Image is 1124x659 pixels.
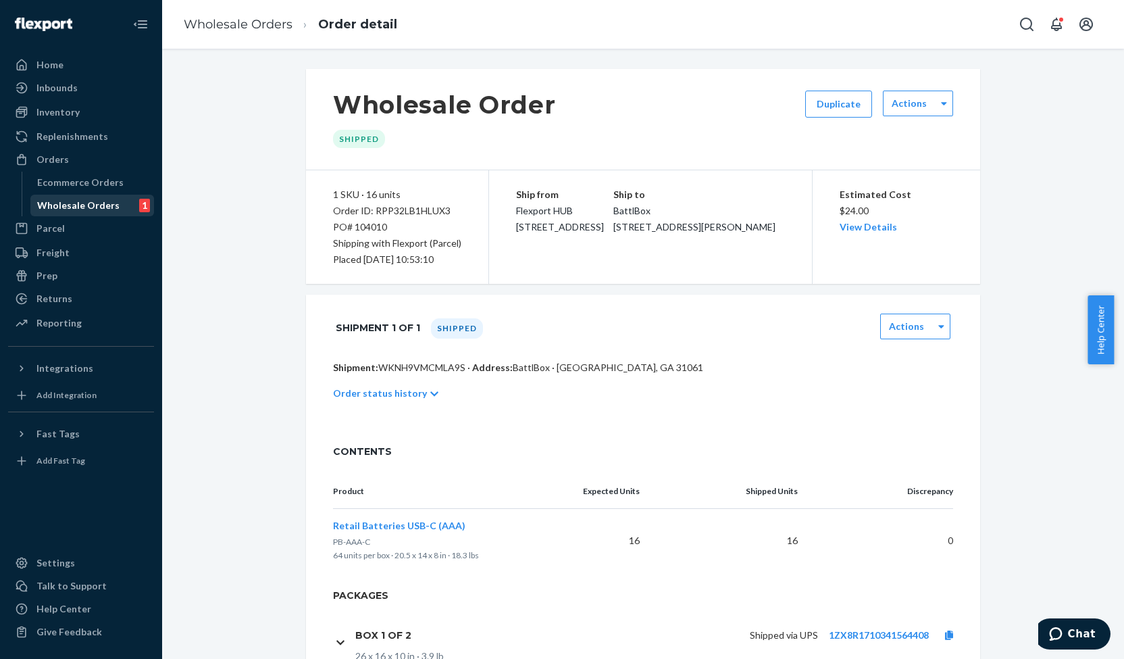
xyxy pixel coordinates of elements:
[36,292,72,306] div: Returns
[333,187,461,203] div: 1 SKU · 16 units
[333,91,556,119] h1: Wholesale Order
[829,629,929,641] a: 1ZX8R1710341564408
[8,385,154,406] a: Add Integration
[333,519,465,533] button: Retail Batteries USB-C (AAA)
[333,537,370,547] span: PB-AAA-C
[306,589,980,613] h2: Packages
[30,172,155,193] a: Ecommerce Orders
[8,242,154,264] a: Freight
[15,18,72,31] img: Flexport logo
[333,445,953,458] span: CONTENTS
[583,485,640,497] p: Expected Units
[819,485,953,497] p: Discrepancy
[36,246,70,260] div: Freight
[840,221,897,233] a: View Details
[8,450,154,472] a: Add Fast Tag
[1038,618,1110,652] iframe: Opens a widget where you can chat to one of our agents
[333,235,461,251] p: Shipping with Flexport (Parcel)
[336,314,420,342] h1: Shipment 1 of 1
[8,575,154,597] button: Talk to Support
[613,187,785,203] p: Ship to
[36,625,102,639] div: Give Feedback
[613,205,775,233] span: BattlBox [STREET_ADDRESS][PERSON_NAME]
[431,318,483,339] div: Shipped
[516,187,613,203] p: Ship from
[472,362,513,373] span: Address:
[840,187,954,203] p: Estimated Cost
[333,520,465,531] span: Retail Batteries USB-C (AAA)
[516,205,604,233] span: Flexport HUB [STREET_ADDRESS]
[36,58,63,72] div: Home
[8,218,154,239] a: Parcel
[184,17,292,32] a: Wholesale Orders
[8,598,154,620] a: Help Center
[8,312,154,334] a: Reporting
[36,389,97,401] div: Add Integration
[8,149,154,170] a: Orders
[892,97,927,110] label: Actions
[37,176,124,189] div: Ecommerce Orders
[333,361,953,374] p: WKNH9VMCMLA9S · BattlBox · [GEOGRAPHIC_DATA], GA 31061
[36,556,75,570] div: Settings
[1088,295,1114,364] button: Help Center
[819,534,953,547] p: 0
[8,552,154,574] a: Settings
[333,485,561,497] p: Product
[36,602,91,616] div: Help Center
[8,621,154,643] button: Give Feedback
[333,203,461,219] div: Order ID: RPP32LB1HLUX3
[661,534,798,547] p: 16
[8,77,154,99] a: Inbounds
[127,11,154,38] button: Close Navigation
[36,427,80,441] div: Fast Tags
[36,153,69,166] div: Orders
[8,126,154,147] a: Replenishments
[8,358,154,379] button: Integrations
[8,288,154,310] a: Returns
[333,130,385,148] div: Shipped
[661,485,798,497] p: Shipped Units
[840,187,954,235] div: $24.00
[8,265,154,287] a: Prep
[8,54,154,76] a: Home
[37,199,120,212] div: Wholesale Orders
[36,579,107,593] div: Talk to Support
[318,17,397,32] a: Order detail
[583,534,640,547] p: 16
[333,251,461,268] div: Placed [DATE] 10:53:10
[36,130,108,143] div: Replenishments
[173,5,408,45] ol: breadcrumbs
[1073,11,1100,38] button: Open account menu
[333,549,561,562] p: 64 units per box · 20.5 x 14 x 8 in · 18.3 lbs
[36,269,57,283] div: Prep
[36,105,80,119] div: Inventory
[8,101,154,123] a: Inventory
[355,629,411,641] h1: Box 1 of 2
[333,387,427,400] p: Order status history
[889,320,924,333] label: Actions
[36,81,78,95] div: Inbounds
[30,195,155,216] a: Wholesale Orders1
[1013,11,1040,38] button: Open Search Box
[8,423,154,445] button: Fast Tags
[36,455,85,466] div: Add Fast Tag
[1043,11,1070,38] button: Open notifications
[333,362,378,373] span: Shipment:
[805,91,872,118] button: Duplicate
[139,199,150,212] div: 1
[36,316,82,330] div: Reporting
[36,362,93,375] div: Integrations
[36,222,65,235] div: Parcel
[750,629,818,642] p: Shipped via UPS
[333,219,461,235] div: PO# 104010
